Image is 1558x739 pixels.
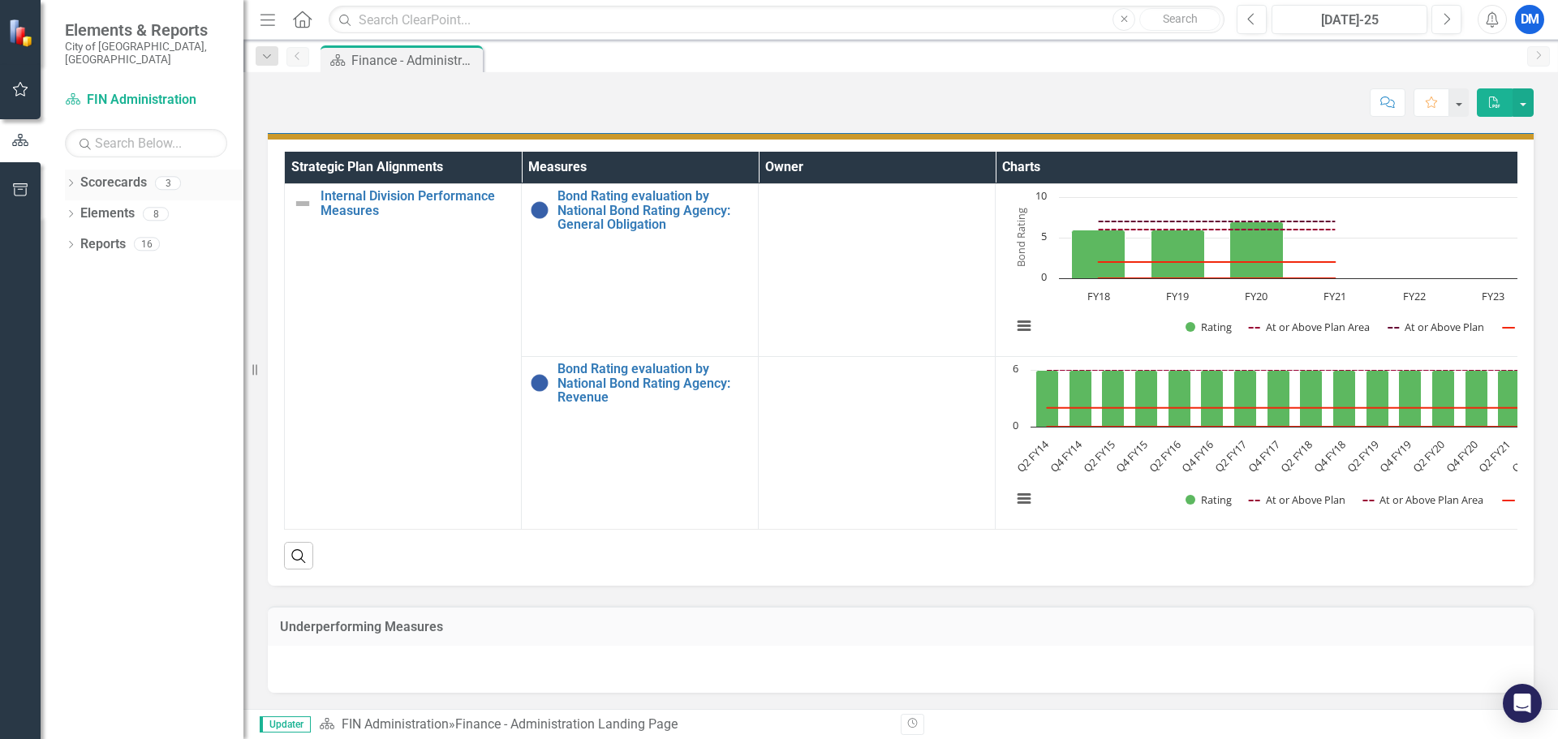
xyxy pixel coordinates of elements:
path: FY20, 7. Rating. [1230,221,1284,278]
div: 3 [155,176,181,190]
text: Q2 FY18 [1278,437,1316,475]
path: Q2 FY18, 6. Rating. [1300,370,1323,427]
path: Q2 FY16, 6. Rating. [1168,370,1191,427]
small: City of [GEOGRAPHIC_DATA], [GEOGRAPHIC_DATA] [65,40,227,67]
text: 10 [1035,188,1047,203]
text: Q2 FY21 [1475,437,1513,475]
g: At or Above Plan, series 3 of 5. Line with 8 data points. [1095,218,1339,225]
button: [DATE]-25 [1272,5,1427,34]
button: View chart menu, Chart [1013,488,1035,510]
path: Q4 FY15, 6. Rating. [1135,370,1158,427]
text: FY18 [1087,289,1110,303]
text: FY23 [1482,289,1504,303]
path: Q2 FY19, 6. Rating. [1366,370,1389,427]
img: Information Unavailable [530,373,549,393]
path: Q4 FY17, 6. Rating. [1267,370,1290,427]
td: Double-Click to Edit Right Click for Context Menu [522,356,759,529]
img: Not Defined [293,194,312,213]
text: FY21 [1323,289,1346,303]
text: FY20 [1245,289,1267,303]
text: 5 [1041,229,1047,243]
text: Q4 FY14 [1047,436,1085,475]
img: Information Unavailable [530,200,549,220]
span: Updater [260,716,311,733]
text: 6 [1013,361,1018,376]
td: Double-Click to Edit Right Click for Context Menu [522,183,759,356]
path: Q2 FY15, 6. Rating. [1102,370,1125,427]
text: 0 [1013,418,1018,432]
path: Q4 FY19, 6. Rating. [1399,370,1422,427]
path: Q2 FY21, 6. Rating. [1498,370,1521,427]
a: Bond Rating evaluation by National Bond Rating Agency: Revenue [557,362,750,405]
a: Bond Rating evaluation by National Bond Rating Agency: General Obligation [557,189,750,232]
a: Elements [80,204,135,223]
text: Q4 FY17 [1245,437,1283,475]
g: Below Plan, series 5 of 5. Line with 8 data points. [1095,259,1339,265]
g: Below Plan Area, series 5 of 5. Line with 20 data points. [1044,423,1546,430]
a: FIN Administration [342,716,449,732]
g: Below Plan, series 4 of 5. Line with 20 data points. [1044,405,1546,411]
path: Q4 FY18, 6. Rating. [1333,370,1356,427]
td: Double-Click to Edit Right Click for Context Menu [285,183,522,529]
text: Q4 FY18 [1311,437,1349,475]
text: Q2 FY20 [1410,437,1448,475]
text: FY19 [1166,289,1189,303]
div: Finance - Administration Landing Page [351,50,479,71]
input: Search Below... [65,129,227,157]
text: Q2 FY16 [1146,437,1184,475]
div: » [319,715,889,734]
input: Search ClearPoint... [329,6,1224,34]
text: FY22 [1403,289,1426,303]
path: Q2 FY14, 6. Rating. [1036,370,1059,427]
button: Show At or Above Plan [1388,320,1485,334]
div: Finance - Administration Landing Page [455,716,678,732]
path: Q4 FY14, 6. Rating. [1070,370,1092,427]
g: At or Above Plan Area, series 3 of 5. Line with 20 data points. [1044,367,1546,373]
button: Show Rating [1186,492,1233,507]
text: Q4 FY16 [1179,437,1217,475]
a: Scorecards [80,174,147,192]
text: 0 [1041,269,1047,284]
div: Open Intercom Messenger [1503,684,1542,723]
div: 8 [143,207,169,221]
path: FY18, 6. Rating. [1072,230,1125,278]
path: Q4 FY20, 6. Rating. [1465,370,1488,427]
button: Show At or Above Plan Area [1362,492,1485,507]
g: Below Plan Area, series 4 of 5. Line with 8 data points. [1095,275,1339,281]
div: [DATE]-25 [1277,11,1422,30]
div: 16 [134,238,160,251]
a: Reports [80,235,126,254]
path: Q2 FY17, 6. Rating. [1234,370,1257,427]
img: ClearPoint Strategy [8,19,37,47]
button: Show At or Above Plan [1249,492,1346,507]
span: Elements & Reports [65,20,227,40]
text: Q4 FY15 [1113,437,1151,475]
h3: Underperforming Measures [280,620,1521,634]
button: View chart menu, Chart [1013,315,1035,337]
button: Show At or Above Plan Area [1249,320,1371,334]
text: Q2 FY14 [1014,436,1052,475]
span: Search [1163,12,1198,25]
text: Q4 FY20 [1443,437,1481,475]
a: Internal Division Performance Measures [321,189,513,217]
path: Q4 FY16, 6. Rating. [1201,370,1224,427]
button: Search [1139,8,1220,31]
path: Q2 FY20, 6. Rating. [1432,370,1455,427]
text: Q2 FY19 [1344,437,1382,475]
text: Q4 FY19 [1376,437,1414,475]
button: Show Rating [1186,320,1233,334]
text: Bond Rating [1014,208,1028,267]
text: Q2 FY17 [1212,437,1250,475]
text: Q2 FY15 [1080,437,1118,475]
a: FIN Administration [65,91,227,110]
button: DM [1515,5,1544,34]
